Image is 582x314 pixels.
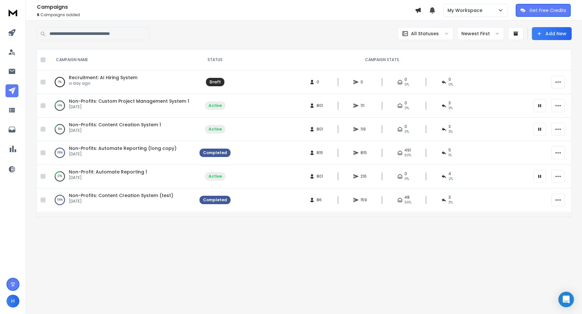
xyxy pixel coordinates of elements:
[69,192,173,199] a: Non-Profits: Content Creation System (test)
[48,118,196,141] td: 16%Non-Profits: Content Creation System 1[DATE]
[209,103,222,108] div: Active
[234,49,529,70] th: CAMPAIGN STATS
[361,79,367,85] span: 0
[69,81,137,86] p: a day ago
[69,145,177,152] a: Non-Profits: Automate Reporting (long copy)
[448,171,451,176] span: 4
[317,79,323,85] span: 0
[48,70,196,94] td: 0%Recruitment: AI Hiring Systema day ago
[448,153,452,158] span: 1 %
[209,127,222,132] div: Active
[48,165,196,188] td: 27%Non-Profit: Automate Reporting 1[DATE]
[529,7,566,14] p: Get Free Credits
[448,77,451,82] span: 0
[448,82,453,87] span: 0%
[203,197,227,203] div: Completed
[317,174,323,179] span: 801
[37,12,415,17] p: Campaigns added
[69,128,161,133] p: [DATE]
[404,148,411,153] span: 491
[404,195,410,200] span: 48
[448,176,453,182] span: 2 %
[58,79,61,85] p: 0 %
[317,103,323,108] span: 801
[210,79,221,85] div: Draft
[361,174,367,179] span: 216
[6,295,19,308] button: H
[48,49,196,70] th: CAMPAIGN NAME
[558,292,574,307] div: Open Intercom Messenger
[69,121,161,128] a: Non-Profits: Content Creation System 1
[69,152,177,157] p: [DATE]
[361,127,367,132] span: 119
[404,106,409,111] span: 0%
[69,104,189,110] p: [DATE]
[48,94,196,118] td: 14%Non-Profits: Custom Project Management System 1[DATE]
[57,197,63,203] p: 100 %
[516,4,571,17] button: Get Free Credits
[57,150,63,156] p: 100 %
[361,150,367,155] span: 815
[361,103,367,108] span: 111
[317,150,323,155] span: 815
[404,77,407,82] span: 0
[404,82,409,87] span: 0%
[404,100,407,106] span: 0
[69,169,147,175] a: Non-Profit: Automate Reporting 1
[48,188,196,212] td: 100%Non-Profits: Content Creation System (test)[DATE]
[69,98,189,104] a: Non-Profits: Custom Project Management System 1
[6,6,19,18] img: logo
[447,7,485,14] p: My Workspace
[448,106,453,111] span: 3 %
[404,124,407,129] span: 0
[404,153,411,158] span: 60 %
[37,12,39,17] span: 6
[411,30,439,37] p: All Statuses
[361,197,367,203] span: 159
[209,174,222,179] div: Active
[448,200,453,205] span: 3 %
[58,102,62,109] p: 14 %
[37,3,415,11] h1: Campaigns
[317,127,323,132] span: 801
[404,129,409,134] span: 0%
[69,199,173,204] p: [DATE]
[69,74,137,81] a: Recruitment: AI Hiring System
[404,176,409,182] span: 0%
[448,148,451,153] span: 5
[404,200,411,205] span: 56 %
[69,175,147,180] p: [DATE]
[196,49,234,70] th: STATUS
[448,195,451,200] span: 3
[448,100,451,106] span: 3
[58,126,62,132] p: 16 %
[317,197,323,203] span: 86
[48,141,196,165] td: 100%Non-Profits: Automate Reporting (long copy)[DATE]
[532,27,572,40] button: Add New
[203,150,227,155] div: Completed
[457,27,504,40] button: Newest First
[404,171,407,176] span: 0
[58,173,62,180] p: 27 %
[448,124,451,129] span: 3
[448,129,453,134] span: 3 %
